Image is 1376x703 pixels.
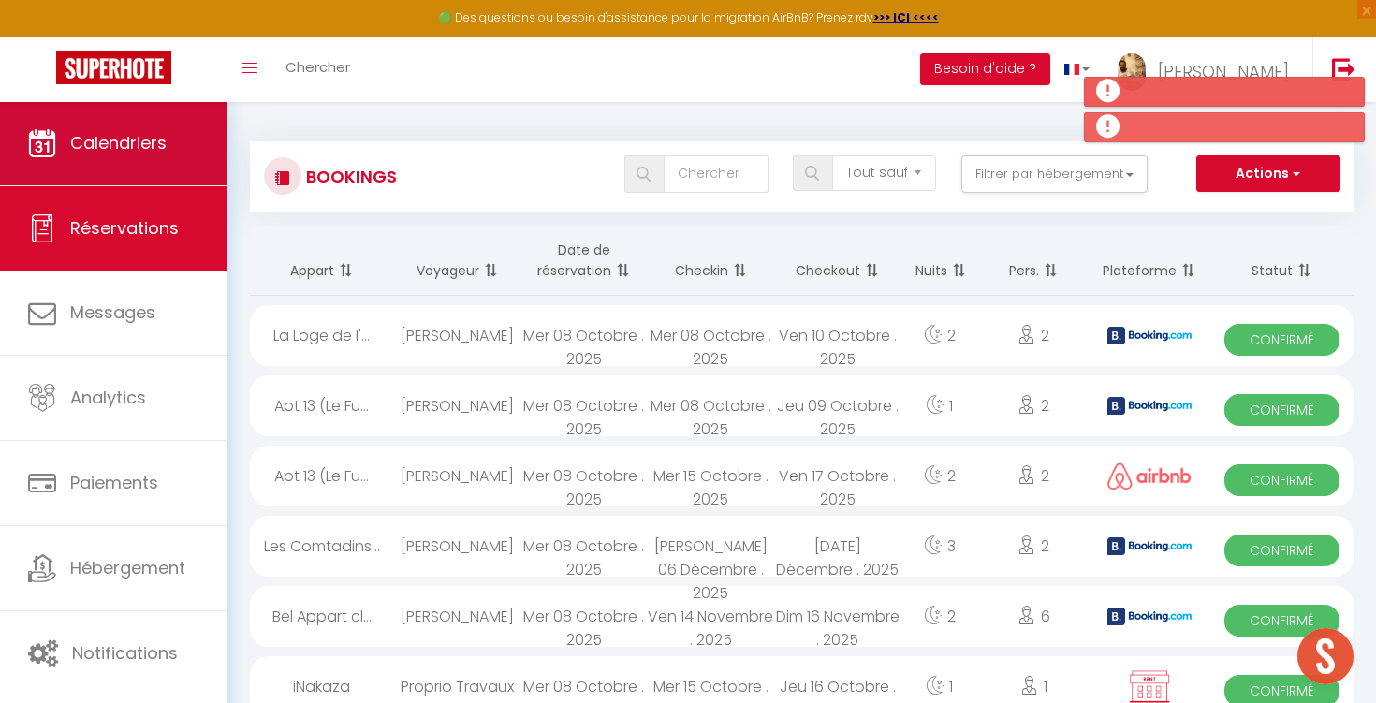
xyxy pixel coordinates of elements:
[70,556,185,579] span: Hébergement
[901,226,979,296] th: Sort by nights
[774,226,901,296] th: Sort by checkout
[520,226,648,296] th: Sort by booking date
[1297,628,1354,684] div: Ouvrir le chat
[70,131,167,154] span: Calendriers
[1196,155,1340,193] button: Actions
[70,386,146,409] span: Analytics
[70,216,179,240] span: Réservations
[285,57,350,77] span: Chercher
[1158,60,1289,83] span: [PERSON_NAME]
[1118,53,1146,91] img: ...
[873,9,939,25] a: >>> ICI <<<<
[920,53,1050,85] button: Besoin d'aide ?
[978,226,1089,296] th: Sort by people
[70,471,158,494] span: Paiements
[393,226,520,296] th: Sort by guest
[961,155,1149,193] button: Filtrer par hébergement
[70,300,155,324] span: Messages
[1210,226,1354,296] th: Sort by status
[1104,37,1312,102] a: ... [PERSON_NAME]
[647,226,774,296] th: Sort by checkin
[271,37,364,102] a: Chercher
[1332,57,1355,81] img: logout
[301,155,397,198] h3: Bookings
[1089,226,1210,296] th: Sort by channel
[250,226,393,296] th: Sort by rentals
[72,641,178,665] span: Notifications
[664,155,768,193] input: Chercher
[56,51,171,84] img: Super Booking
